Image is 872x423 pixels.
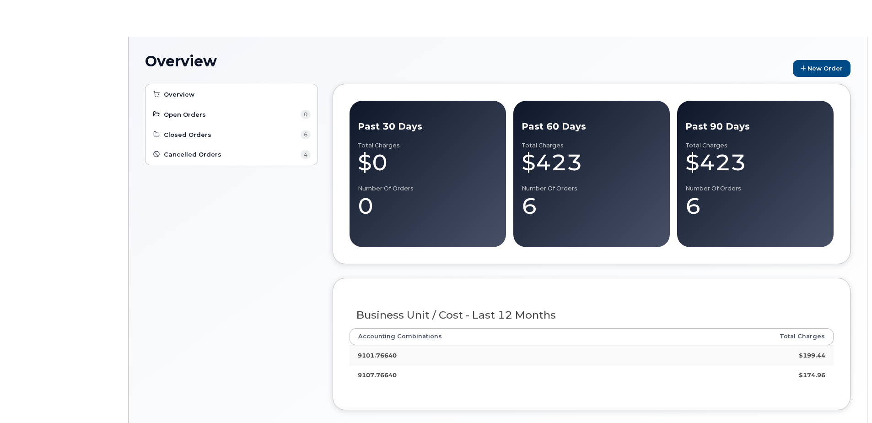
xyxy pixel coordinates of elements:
[649,328,834,345] th: Total Charges
[358,185,498,192] div: Number of Orders
[164,130,211,139] span: Closed Orders
[358,149,498,176] div: $0
[522,185,662,192] div: Number of Orders
[164,150,221,159] span: Cancelled Orders
[358,192,498,220] div: 0
[145,53,788,69] h1: Overview
[799,371,825,379] strong: $174.96
[301,110,311,119] span: 0
[358,120,498,133] div: Past 30 Days
[358,352,397,359] strong: 9101.76640
[522,149,662,176] div: $423
[358,142,498,149] div: Total Charges
[152,89,311,100] a: Overview
[799,352,825,359] strong: $199.44
[685,185,825,192] div: Number of Orders
[685,192,825,220] div: 6
[356,309,827,321] h3: Business Unit / Cost - Last 12 Months
[522,120,662,133] div: Past 60 Days
[522,192,662,220] div: 6
[522,142,662,149] div: Total Charges
[301,130,311,139] span: 6
[685,142,825,149] div: Total Charges
[152,129,311,140] a: Closed Orders 6
[685,149,825,176] div: $423
[793,60,850,77] a: New Order
[152,109,311,120] a: Open Orders 0
[301,150,311,159] span: 4
[358,371,397,379] strong: 9107.76640
[350,328,649,345] th: Accounting Combinations
[164,90,194,99] span: Overview
[164,110,206,119] span: Open Orders
[152,149,311,160] a: Cancelled Orders 4
[685,120,825,133] div: Past 90 Days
